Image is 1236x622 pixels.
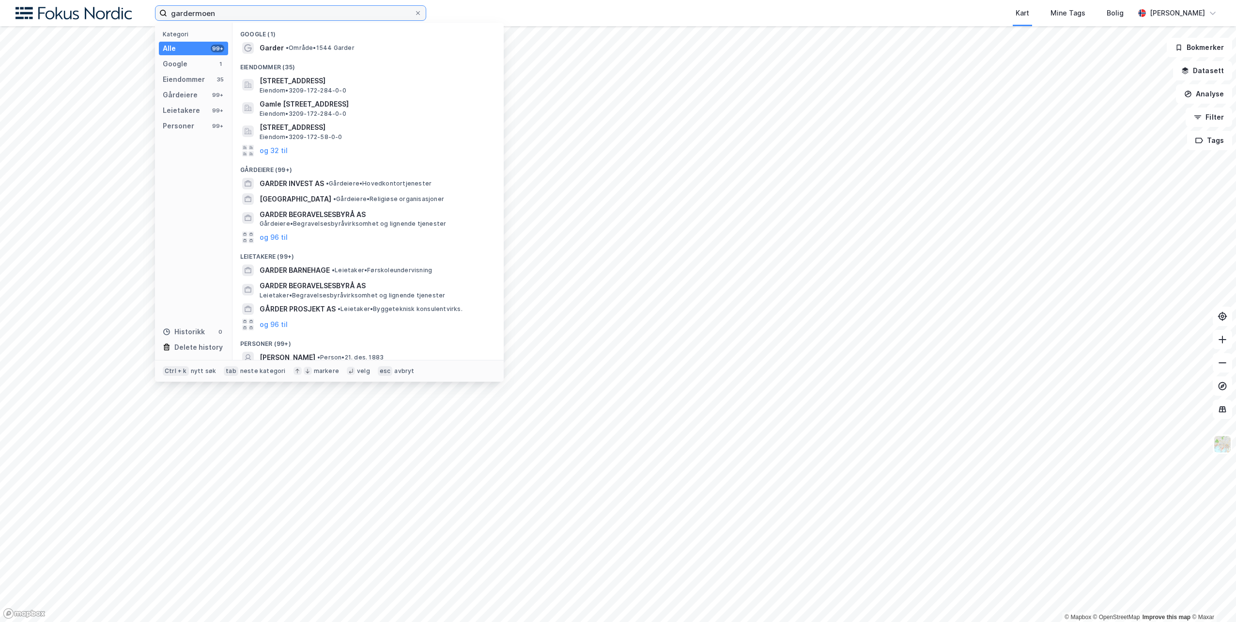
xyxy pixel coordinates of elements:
span: Garder [260,42,284,54]
div: Leietakere [163,105,200,116]
button: og 96 til [260,232,288,243]
span: Leietaker • Begravelsesbyråvirksomhet og lignende tjenester [260,292,445,299]
span: Eiendom • 3209-172-284-0-0 [260,110,346,118]
div: avbryt [394,367,414,375]
span: GÅRDER PROSJEKT AS [260,303,336,315]
div: Alle [163,43,176,54]
a: Improve this map [1143,614,1190,621]
button: Bokmerker [1167,38,1232,57]
iframe: Chat Widget [1188,575,1236,622]
span: [STREET_ADDRESS] [260,122,492,133]
div: Google [163,58,187,70]
span: Leietaker • Førskoleundervisning [332,266,432,274]
div: Gårdeiere (99+) [232,158,504,176]
div: Personer (99+) [232,332,504,350]
div: markere [314,367,339,375]
div: Gårdeiere [163,89,198,101]
div: neste kategori [240,367,286,375]
img: fokus-nordic-logo.8a93422641609758e4ac.png [15,7,132,20]
span: • [317,354,320,361]
div: [PERSON_NAME] [1150,7,1205,19]
span: Gamle [STREET_ADDRESS] [260,98,492,110]
span: [STREET_ADDRESS] [260,75,492,87]
div: Bolig [1107,7,1124,19]
div: Historikk [163,326,205,338]
div: Google (1) [232,23,504,40]
div: 35 [216,76,224,83]
span: GARDER INVEST AS [260,178,324,189]
div: tab [224,366,238,376]
span: [GEOGRAPHIC_DATA] [260,193,331,205]
span: Område • 1544 Garder [286,44,355,52]
div: Leietakere (99+) [232,245,504,263]
div: Mine Tags [1051,7,1085,19]
span: • [332,266,335,274]
div: Kart [1016,7,1029,19]
span: • [326,180,329,187]
span: Eiendom • 3209-172-58-0-0 [260,133,342,141]
a: OpenStreetMap [1093,614,1140,621]
div: 99+ [211,91,224,99]
span: Person • 21. des. 1883 [317,354,384,361]
span: • [338,305,340,312]
button: Datasett [1173,61,1232,80]
span: Gårdeiere • Religiøse organisasjoner [333,195,444,203]
div: 0 [216,328,224,336]
div: 99+ [211,122,224,130]
span: GARDER BEGRAVELSESBYRÅ AS [260,209,492,220]
span: Gårdeiere • Begravelsesbyråvirksomhet og lignende tjenester [260,220,446,228]
button: Filter [1186,108,1232,127]
div: Ctrl + k [163,366,189,376]
span: GARDER BEGRAVELSESBYRÅ AS [260,280,492,292]
span: Eiendom • 3209-172-284-0-0 [260,87,346,94]
div: esc [378,366,393,376]
a: Mapbox homepage [3,608,46,619]
span: • [333,195,336,202]
button: og 32 til [260,145,288,156]
span: GARDER BARNEHAGE [260,264,330,276]
div: Personer [163,120,194,132]
div: 99+ [211,107,224,114]
div: Kategori [163,31,228,38]
div: Kontrollprogram for chat [1188,575,1236,622]
span: • [286,44,289,51]
div: Eiendommer (35) [232,56,504,73]
div: Delete history [174,342,223,353]
div: nytt søk [191,367,216,375]
a: Mapbox [1065,614,1091,621]
img: Z [1213,435,1232,453]
div: 1 [216,60,224,68]
div: Eiendommer [163,74,205,85]
input: Søk på adresse, matrikkel, gårdeiere, leietakere eller personer [167,6,414,20]
button: Analyse [1176,84,1232,104]
div: velg [357,367,370,375]
button: og 96 til [260,319,288,330]
span: Gårdeiere • Hovedkontortjenester [326,180,432,187]
span: Leietaker • Byggeteknisk konsulentvirks. [338,305,463,313]
span: [PERSON_NAME] [260,352,315,363]
button: Tags [1187,131,1232,150]
div: 99+ [211,45,224,52]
